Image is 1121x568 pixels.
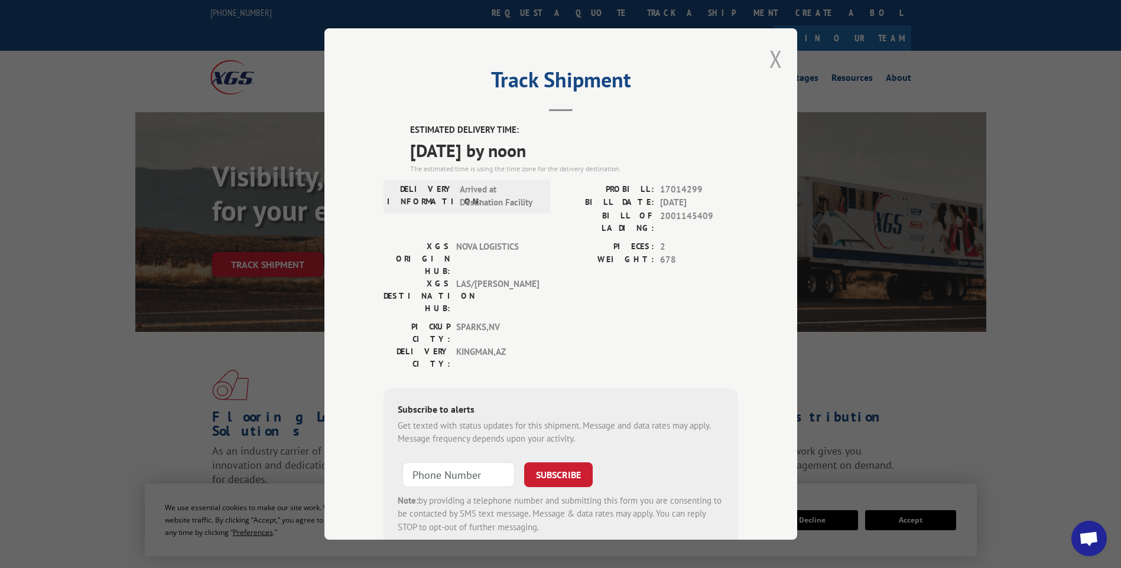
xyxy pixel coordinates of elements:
div: Subscribe to alerts [398,402,724,419]
label: BILL DATE: [561,196,654,210]
label: DELIVERY INFORMATION: [387,183,454,210]
label: WEIGHT: [561,253,654,267]
span: SPARKS , NV [456,321,536,345]
span: LAS/[PERSON_NAME] [456,278,536,315]
label: DELIVERY CITY: [384,345,450,370]
label: ESTIMATED DELIVERY TIME: [410,123,738,137]
span: Arrived at Destination Facility [460,183,540,210]
span: 2001145409 [660,210,738,234]
button: Close modal [769,43,782,74]
h2: Track Shipment [384,71,738,94]
div: The estimated time is using the time zone for the delivery destination. [410,164,738,174]
span: [DATE] [660,196,738,210]
label: PROBILL: [561,183,654,197]
span: 2 [660,240,738,254]
span: 678 [660,253,738,267]
div: Open chat [1071,521,1107,556]
button: SUBSCRIBE [524,462,593,487]
span: 17014299 [660,183,738,197]
span: NOVA LOGISTICS [456,240,536,278]
strong: Note: [398,495,418,506]
label: BILL OF LADING: [561,210,654,234]
div: Get texted with status updates for this shipment. Message and data rates may apply. Message frequ... [398,419,724,446]
label: XGS DESTINATION HUB: [384,278,450,315]
span: [DATE] by noon [410,137,738,164]
span: KINGMAN , AZ [456,345,536,370]
label: XGS ORIGIN HUB: [384,240,450,278]
label: PICKUP CITY: [384,321,450,345]
div: by providing a telephone number and submitting this form you are consenting to be contacted by SM... [398,494,724,534]
input: Phone Number [402,462,515,487]
label: PIECES: [561,240,654,254]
